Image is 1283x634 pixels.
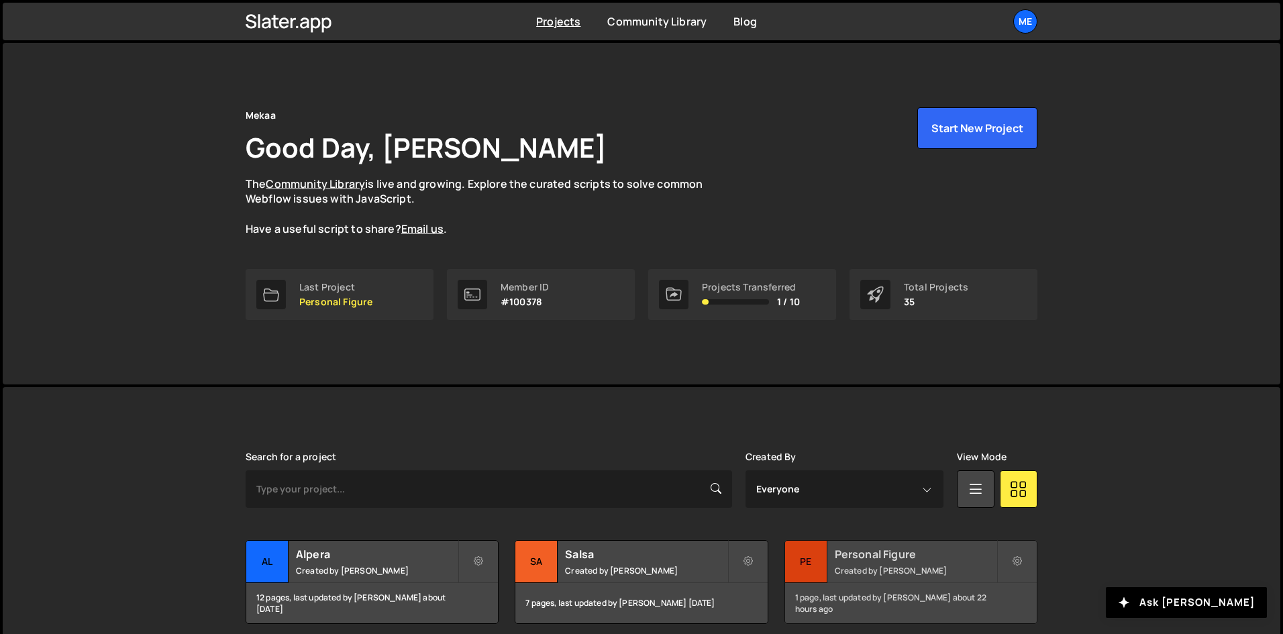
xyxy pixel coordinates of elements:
a: Community Library [266,176,365,191]
div: Member ID [501,282,549,293]
div: Last Project [299,282,372,293]
h1: Good Day, [PERSON_NAME] [246,129,607,166]
div: Al [246,541,289,583]
div: 1 page, last updated by [PERSON_NAME] about 22 hours ago [785,583,1037,623]
div: Sa [515,541,558,583]
div: Mekaa [246,107,276,123]
a: Email us [401,221,444,236]
a: Al Alpera Created by [PERSON_NAME] 12 pages, last updated by [PERSON_NAME] about [DATE] [246,540,499,624]
button: Ask [PERSON_NAME] [1106,587,1267,618]
div: 7 pages, last updated by [PERSON_NAME] [DATE] [515,583,767,623]
button: Start New Project [917,107,1037,149]
small: Created by [PERSON_NAME] [565,565,727,576]
p: The is live and growing. Explore the curated scripts to solve common Webflow issues with JavaScri... [246,176,729,237]
a: Pe Personal Figure Created by [PERSON_NAME] 1 page, last updated by [PERSON_NAME] about 22 hours ago [784,540,1037,624]
p: 35 [904,297,968,307]
small: Created by [PERSON_NAME] [296,565,458,576]
a: Blog [733,14,757,29]
h2: Personal Figure [835,547,996,562]
div: Projects Transferred [702,282,800,293]
p: #100378 [501,297,549,307]
small: Created by [PERSON_NAME] [835,565,996,576]
div: 12 pages, last updated by [PERSON_NAME] about [DATE] [246,583,498,623]
a: Projects [536,14,580,29]
div: Pe [785,541,827,583]
label: View Mode [957,452,1007,462]
label: Created By [746,452,797,462]
h2: Salsa [565,547,727,562]
h2: Alpera [296,547,458,562]
span: 1 / 10 [777,297,800,307]
a: Sa Salsa Created by [PERSON_NAME] 7 pages, last updated by [PERSON_NAME] [DATE] [515,540,768,624]
a: Community Library [607,14,707,29]
label: Search for a project [246,452,336,462]
div: Total Projects [904,282,968,293]
p: Personal Figure [299,297,372,307]
input: Type your project... [246,470,732,508]
a: Me [1013,9,1037,34]
a: Last Project Personal Figure [246,269,433,320]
